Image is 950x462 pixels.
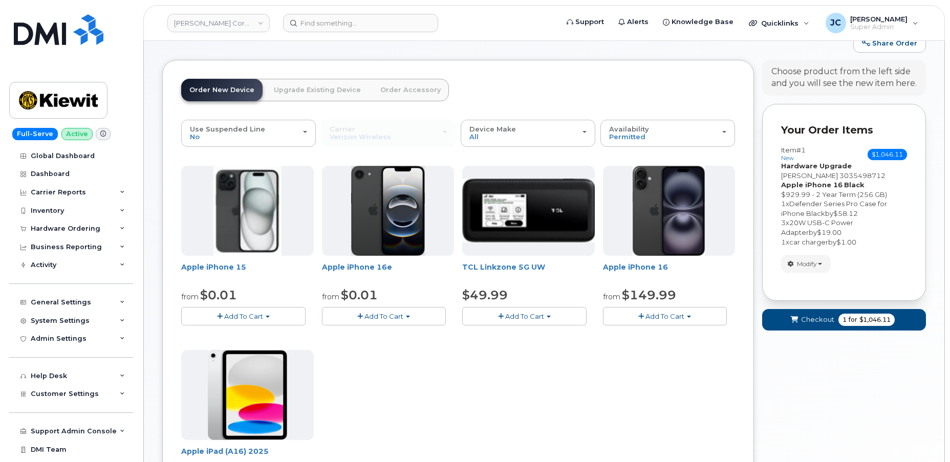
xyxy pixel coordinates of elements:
button: Availability Permitted [600,120,735,146]
strong: Apple iPhone 16 [781,181,843,189]
img: iphone16e.png [351,166,425,256]
span: $1,046.11 [868,149,907,160]
button: Use Suspended Line No [181,120,316,146]
div: x by [781,237,907,247]
span: Device Make [469,125,516,133]
span: [PERSON_NAME] [850,15,908,23]
span: Permitted [609,133,645,141]
input: Find something... [283,14,438,32]
span: Quicklinks [761,19,798,27]
img: iphone15.jpg [213,166,282,256]
div: $929.99 - 2 Year Term (256 GB) [781,190,907,200]
span: 3035498712 [839,171,886,180]
h1: New Order [162,26,848,43]
span: Use Suspended Line [190,125,265,133]
span: $49.99 [462,288,508,302]
span: $0.01 [200,288,237,302]
span: $1,046.11 [859,315,891,324]
button: Add To Cart [603,307,727,325]
img: linkzone5g.png [462,179,595,243]
button: Add To Cart [322,307,446,325]
span: JC [830,17,841,29]
p: Your Order Items [781,123,907,138]
small: new [781,155,794,162]
h3: Item [781,146,806,161]
div: Apple iPhone 15 [181,262,314,282]
span: Support [575,17,604,27]
button: Add To Cart [462,307,587,325]
span: 20W USB-C Power Adapter [781,218,853,236]
span: Add To Cart [505,312,544,320]
button: Add To Cart [181,307,306,325]
span: Add To Cart [364,312,403,320]
a: Support [559,12,611,32]
button: Checkout 1 for $1,046.11 [762,309,926,330]
div: x by [781,199,907,218]
span: Alerts [627,17,649,27]
a: Share Order [853,33,926,53]
a: Order Accessory [372,79,449,101]
a: Apple iPad (A16) 2025 [181,447,269,456]
div: x by [781,218,907,237]
span: $0.01 [341,288,378,302]
span: No [190,133,200,141]
a: Apple iPhone 16 [603,262,668,272]
span: Defender Series Pro Case for iPhone Black [781,200,887,217]
a: Apple iPhone 16e [322,262,392,272]
span: 1 [843,315,847,324]
div: Quicklinks [742,13,816,33]
small: from [603,292,620,301]
a: Alerts [611,12,656,32]
strong: Black [844,181,865,189]
a: Order New Device [181,79,263,101]
span: 1 [781,200,786,208]
span: $58.12 [833,209,858,217]
span: Super Admin [850,23,908,31]
a: Apple iPhone 15 [181,262,246,272]
span: $19.00 [817,228,841,236]
img: iphone_16_plus.png [633,166,705,256]
span: 1 [781,238,786,246]
div: Apple iPhone 16 [603,262,736,282]
a: Knowledge Base [656,12,741,32]
span: Add To Cart [645,312,684,320]
span: #1 [796,146,806,154]
small: from [322,292,339,301]
div: TCL Linkzone 5G UW [462,262,595,282]
span: $149.99 [622,288,676,302]
a: Kiewit Corporation [167,14,270,32]
button: Device Make All [461,120,595,146]
small: from [181,292,199,301]
a: TCL Linkzone 5G UW [462,262,545,272]
span: for [847,315,859,324]
strong: Hardware Upgrade [781,162,852,170]
button: Modify [781,255,831,273]
a: Upgrade Existing Device [266,79,369,101]
iframe: Messenger Launcher [905,417,942,454]
span: $1.00 [836,238,856,246]
div: Jene Cook [818,13,925,33]
span: [PERSON_NAME] [781,171,838,180]
span: Availability [609,125,649,133]
span: Modify [797,259,817,269]
span: car charger [789,238,828,246]
div: Apple iPhone 16e [322,262,455,282]
span: Checkout [801,315,834,324]
span: 3 [781,218,786,227]
span: Add To Cart [224,312,263,320]
span: All [469,133,479,141]
div: Choose product from the left side and you will see the new item here. [771,66,917,90]
img: ipad_11.png [208,350,287,440]
span: Knowledge Base [672,17,733,27]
